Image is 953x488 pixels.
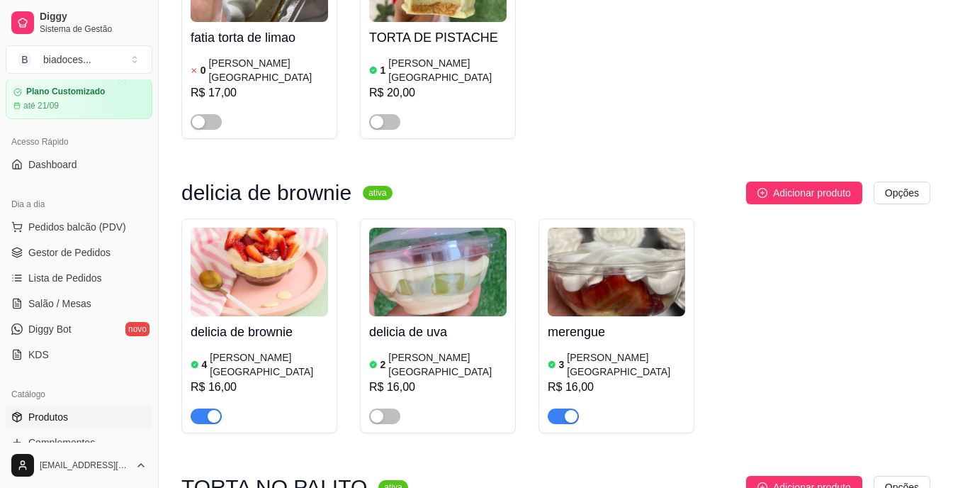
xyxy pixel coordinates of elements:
span: Complementos [28,436,95,450]
span: B [18,52,32,67]
article: Plano Customizado [26,87,105,97]
a: Plano Customizadoaté 21/09 [6,79,152,119]
article: 1 [380,63,386,77]
h4: delicia de uva [369,322,507,342]
h4: delicia de brownie [191,322,328,342]
article: 2 [380,357,386,372]
span: plus-circle [757,188,767,198]
div: R$ 16,00 [191,379,328,396]
a: Produtos [6,406,152,428]
div: R$ 20,00 [369,84,507,101]
span: Sistema de Gestão [40,23,147,35]
span: Produtos [28,410,68,424]
article: 3 [559,357,565,372]
sup: ativa [363,186,392,200]
article: [PERSON_NAME][GEOGRAPHIC_DATA] [210,350,328,379]
h4: fatia torta de limao [191,28,328,48]
span: Gestor de Pedidos [28,245,111,260]
div: R$ 16,00 [548,379,685,396]
a: DiggySistema de Gestão [6,6,152,40]
div: Dia a dia [6,193,152,216]
span: Diggy [40,11,147,23]
a: Dashboard [6,153,152,176]
div: Catálogo [6,383,152,406]
div: Acesso Rápido [6,131,152,153]
span: Salão / Mesas [28,296,91,311]
img: product-image [548,228,685,316]
button: Select a team [6,45,152,74]
span: Lista de Pedidos [28,271,102,285]
span: Pedidos balcão (PDV) [28,220,126,234]
span: Opções [885,185,919,201]
img: product-image [369,228,507,316]
span: [EMAIL_ADDRESS][DOMAIN_NAME] [40,460,130,471]
button: Pedidos balcão (PDV) [6,216,152,238]
a: Diggy Botnovo [6,318,152,340]
article: 0 [201,63,206,77]
a: Lista de Pedidos [6,267,152,289]
img: product-image [191,228,328,316]
article: até 21/09 [23,100,59,111]
h4: TORTA DE PISTACHE [369,28,507,48]
article: [PERSON_NAME][GEOGRAPHIC_DATA] [567,350,685,379]
div: R$ 17,00 [191,84,328,101]
span: Dashboard [28,157,77,172]
article: [PERSON_NAME][GEOGRAPHIC_DATA] [208,56,328,84]
span: Adicionar produto [773,185,851,201]
span: KDS [28,348,49,362]
article: [PERSON_NAME][GEOGRAPHIC_DATA] [388,56,507,84]
a: KDS [6,343,152,366]
a: Complementos [6,431,152,454]
div: biadoces ... [43,52,91,67]
a: Gestor de Pedidos [6,241,152,264]
h4: merengue [548,322,685,342]
button: Adicionar produto [746,182,862,204]
div: R$ 16,00 [369,379,507,396]
article: [PERSON_NAME][GEOGRAPHIC_DATA] [388,350,507,379]
button: Opções [874,182,930,204]
article: 4 [202,357,208,372]
button: [EMAIL_ADDRESS][DOMAIN_NAME] [6,448,152,482]
span: Diggy Bot [28,322,72,336]
h3: delicia de brownie [181,184,351,201]
a: Salão / Mesas [6,292,152,315]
